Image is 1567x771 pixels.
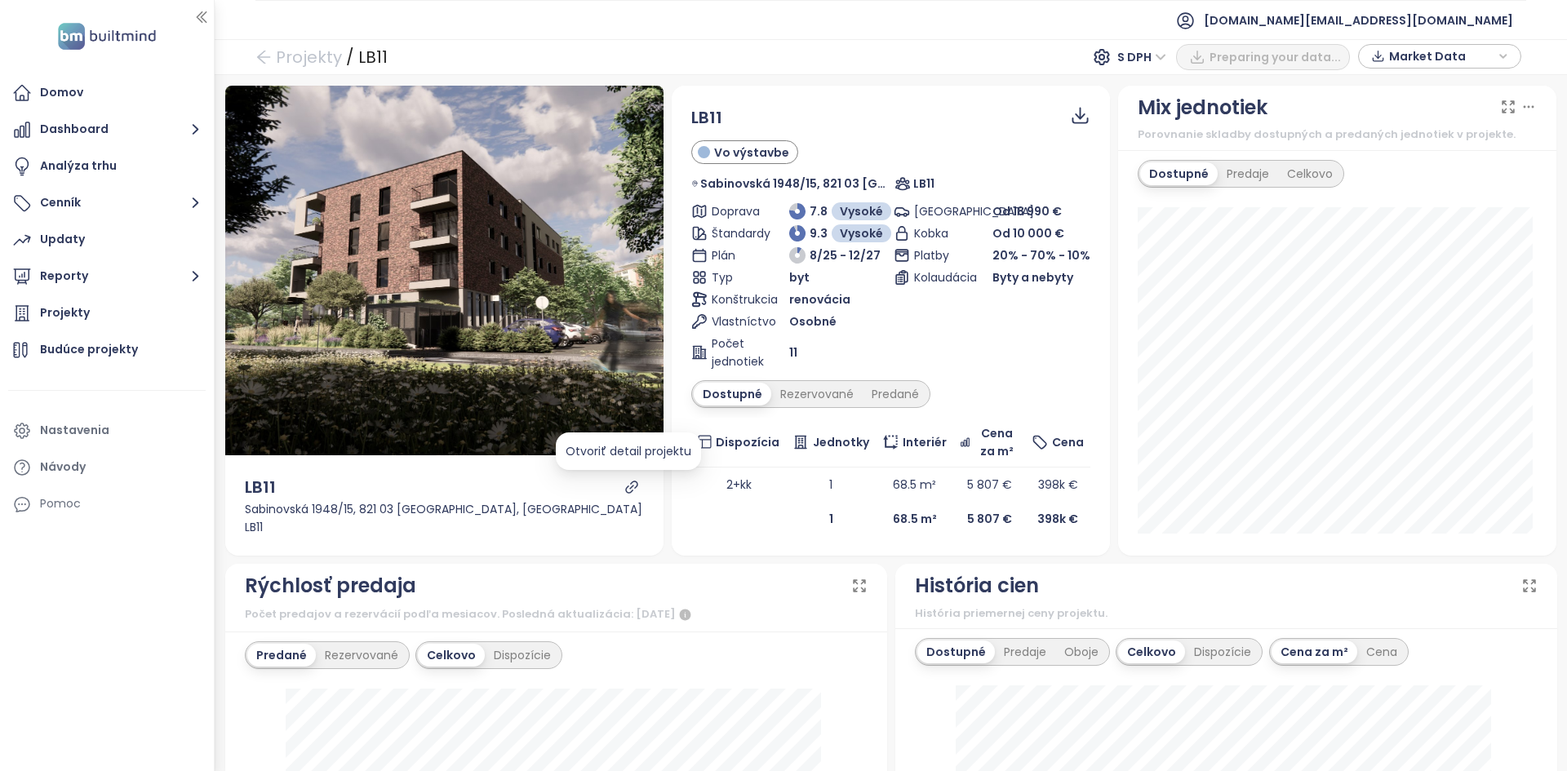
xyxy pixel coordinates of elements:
span: Dispozícia [716,433,779,451]
div: LB11 [245,518,644,536]
span: 8/25 - 12/27 [810,246,881,264]
div: Celkovo [418,644,485,667]
span: Od 18 990 € [992,203,1062,219]
span: Kolaudácia [914,268,963,286]
div: Sabinovská 1948/15, 821 03 [GEOGRAPHIC_DATA], [GEOGRAPHIC_DATA] [245,500,644,518]
div: Mix jednotiek [1138,92,1267,123]
div: Budúce projekty [40,339,138,360]
div: Oboje [1055,640,1108,663]
span: Jednotky [813,433,869,451]
div: Porovnanie skladby dostupných a predaných jednotiek v projekte. [1138,126,1537,143]
div: Dispozície [1185,640,1260,663]
span: Market Data [1389,44,1494,69]
span: S DPH [1117,45,1166,69]
span: [GEOGRAPHIC_DATA] [914,202,963,220]
div: História priemernej ceny projektu. [915,605,1538,622]
div: Celkovo [1118,640,1185,663]
a: Návody [8,451,206,484]
div: Rýchlosť predaja [245,570,416,601]
span: Byty a nebyty [992,268,1073,286]
a: Budúce projekty [8,334,206,366]
span: renovácia [789,290,850,308]
span: Interiér [903,433,947,451]
div: LB11 [245,475,276,500]
div: História cien [915,570,1039,601]
span: Cena [1052,433,1084,451]
a: Domov [8,77,206,109]
span: 11 [789,343,797,361]
div: Dispozície [485,644,560,667]
a: Projekty [8,297,206,330]
span: Sabinovská 1948/15, 821 03 [GEOGRAPHIC_DATA], [GEOGRAPHIC_DATA] [700,175,886,193]
div: Celkovo [1278,162,1342,185]
div: Otvoriť detail projektu [566,442,691,460]
span: Vlastníctvo [712,312,761,330]
span: Vysoké [840,224,883,242]
div: Nastavenia [40,420,109,441]
button: Reporty [8,260,206,293]
span: LB11 [691,105,722,131]
button: Preparing your data... [1176,44,1350,70]
div: button [1367,44,1512,69]
div: Rezervované [771,383,863,405]
button: Cenník [8,187,206,219]
span: Cena za m² [974,424,1019,460]
div: Pomoc [40,494,81,514]
div: Updaty [40,229,85,250]
span: Vysoké [840,202,883,220]
span: Kobka [914,224,963,242]
td: 1 [786,467,876,502]
span: LB11 [913,175,934,193]
b: 398k € [1037,511,1078,527]
img: logo [53,20,161,53]
span: Osobné [789,312,837,330]
div: Návody [40,457,86,477]
div: Rezervované [316,644,407,667]
div: Počet predajov a rezervácií podľa mesiacov. Posledná aktualizácia: [DATE] [245,605,868,625]
span: Plán [712,246,761,264]
a: Nastavenia [8,414,206,447]
span: 398k € [1038,476,1078,493]
div: Dostupné [1140,162,1218,185]
div: Pomoc [8,488,206,521]
span: arrow-left [255,49,272,65]
span: Vo výstavbe [714,144,789,162]
div: Dostupné [917,640,995,663]
div: Predaje [1218,162,1278,185]
a: arrow-left Projekty [255,42,342,72]
div: Predané [247,644,316,667]
a: Updaty [8,224,206,256]
div: Domov [40,82,83,103]
span: Štandardy [712,224,761,242]
button: Dashboard [8,113,206,146]
span: Platby [914,246,963,264]
div: Projekty [40,303,90,323]
div: Predané [863,383,928,405]
div: Dostupné [694,383,771,405]
span: Od 10 000 € [992,224,1064,242]
td: 68.5 m² [876,467,953,502]
a: link [624,480,639,494]
div: Cena za m² [1272,640,1357,663]
td: 2+kk [691,467,787,502]
span: Preparing your data... [1210,48,1341,66]
div: LB11 [358,42,388,72]
span: Počet jednotiek [712,335,761,370]
span: 9.3 [810,224,828,242]
b: 68.5 m² [893,511,937,527]
div: Cena [1357,640,1406,663]
b: 5 807 € [967,511,1012,527]
span: Typ [712,268,761,286]
b: 1 [829,511,833,527]
span: Konštrukcia [712,290,761,308]
a: Analýza trhu [8,150,206,183]
span: Doprava [712,202,761,220]
div: Predaje [995,640,1055,663]
span: byt [789,268,810,286]
span: 5 807 € [967,476,1012,493]
span: [DOMAIN_NAME][EMAIL_ADDRESS][DOMAIN_NAME] [1204,1,1513,40]
div: / [346,42,354,72]
span: 7.8 [810,202,828,220]
span: 20% - 70% - 10% [992,247,1090,264]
